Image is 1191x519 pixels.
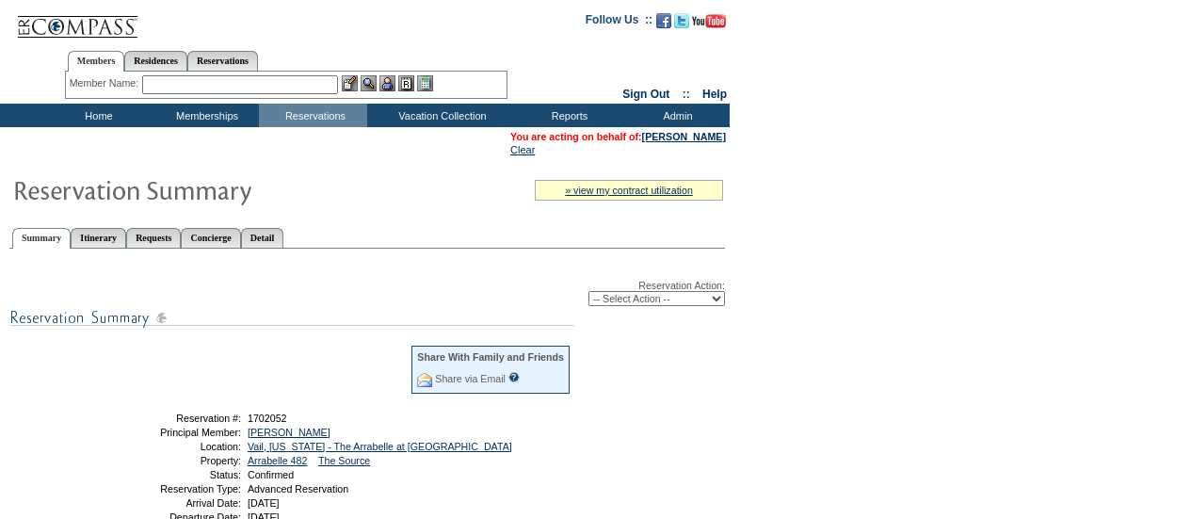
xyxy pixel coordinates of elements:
[361,75,377,91] img: View
[68,51,125,72] a: Members
[379,75,395,91] img: Impersonate
[106,427,241,438] td: Principal Member:
[318,455,370,466] a: The Source
[692,14,726,28] img: Subscribe to our YouTube Channel
[417,75,433,91] img: b_calculator.gif
[70,75,142,91] div: Member Name:
[9,280,725,306] div: Reservation Action:
[181,228,240,248] a: Concierge
[106,413,241,424] td: Reservation #:
[692,19,726,30] a: Subscribe to our YouTube Channel
[106,497,241,509] td: Arrival Date:
[565,185,693,196] a: » view my contract utilization
[248,483,348,495] span: Advanced Reservation
[241,228,284,248] a: Detail
[656,19,671,30] a: Become our fan on Facebook
[124,51,187,71] a: Residences
[151,104,259,127] td: Memberships
[42,104,151,127] td: Home
[642,131,726,142] a: [PERSON_NAME]
[106,441,241,452] td: Location:
[398,75,414,91] img: Reservations
[106,469,241,480] td: Status:
[513,104,621,127] td: Reports
[248,469,294,480] span: Confirmed
[702,88,727,101] a: Help
[674,19,689,30] a: Follow us on Twitter
[367,104,513,127] td: Vacation Collection
[187,51,258,71] a: Reservations
[9,306,574,330] img: subTtlResSummary.gif
[510,144,535,155] a: Clear
[248,455,307,466] a: Arrabelle 482
[71,228,126,248] a: Itinerary
[674,13,689,28] img: Follow us on Twitter
[656,13,671,28] img: Become our fan on Facebook
[248,413,287,424] span: 1702052
[12,170,389,208] img: Reservaton Summary
[508,372,520,382] input: What is this?
[622,88,669,101] a: Sign Out
[586,11,652,34] td: Follow Us ::
[683,88,690,101] span: ::
[248,427,330,438] a: [PERSON_NAME]
[126,228,181,248] a: Requests
[106,455,241,466] td: Property:
[12,228,71,249] a: Summary
[248,497,280,509] span: [DATE]
[417,351,564,363] div: Share With Family and Friends
[106,483,241,495] td: Reservation Type:
[435,373,506,384] a: Share via Email
[621,104,730,127] td: Admin
[248,441,512,452] a: Vail, [US_STATE] - The Arrabelle at [GEOGRAPHIC_DATA]
[259,104,367,127] td: Reservations
[342,75,358,91] img: b_edit.gif
[510,131,726,142] span: You are acting on behalf of:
